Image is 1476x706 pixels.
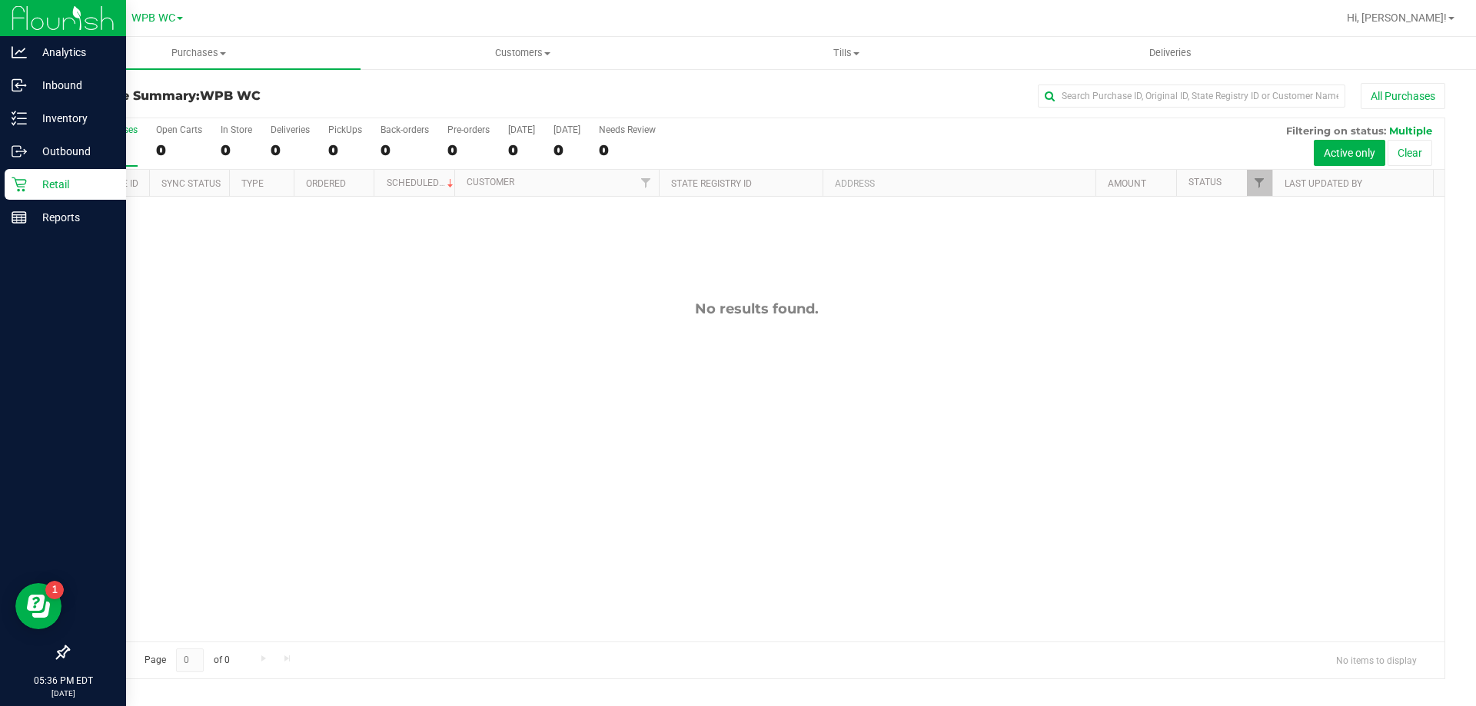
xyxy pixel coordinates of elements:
[271,124,310,135] div: Deliveries
[553,141,580,159] div: 0
[156,141,202,159] div: 0
[131,648,242,672] span: Page of 0
[1361,83,1445,109] button: All Purchases
[599,141,656,159] div: 0
[553,124,580,135] div: [DATE]
[1324,648,1429,671] span: No items to display
[27,175,119,194] p: Retail
[508,141,535,159] div: 0
[447,141,490,159] div: 0
[156,124,202,135] div: Open Carts
[1247,170,1272,196] a: Filter
[684,37,1008,69] a: Tills
[7,688,119,699] p: [DATE]
[27,208,119,227] p: Reports
[1286,124,1386,137] span: Filtering on status:
[27,109,119,128] p: Inventory
[1188,177,1222,187] a: Status
[131,12,175,25] span: WPB WC
[361,37,684,69] a: Customers
[1009,37,1332,69] a: Deliveries
[1388,140,1432,166] button: Clear
[447,124,490,135] div: Pre-orders
[467,177,514,187] a: Customer
[328,124,362,135] div: PickUps
[12,144,27,159] inline-svg: Outbound
[12,210,27,225] inline-svg: Reports
[68,300,1444,317] div: No results found.
[15,583,61,629] iframe: Resource center
[1389,124,1432,137] span: Multiple
[306,178,346,189] a: Ordered
[1038,85,1345,108] input: Search Purchase ID, Original ID, State Registry ID or Customer Name...
[1108,178,1146,189] a: Amount
[7,674,119,688] p: 05:36 PM EDT
[685,46,1007,60] span: Tills
[12,78,27,93] inline-svg: Inbound
[221,124,252,135] div: In Store
[633,170,659,196] a: Filter
[68,89,527,103] h3: Purchase Summary:
[599,124,656,135] div: Needs Review
[45,581,64,599] iframe: Resource center unread badge
[361,46,683,60] span: Customers
[12,177,27,192] inline-svg: Retail
[200,88,261,103] span: WPB WC
[381,141,429,159] div: 0
[271,141,310,159] div: 0
[12,111,27,126] inline-svg: Inventory
[328,141,362,159] div: 0
[1129,46,1212,60] span: Deliveries
[37,37,361,69] a: Purchases
[1314,140,1385,166] button: Active only
[381,124,429,135] div: Back-orders
[27,43,119,61] p: Analytics
[27,142,119,161] p: Outbound
[221,141,252,159] div: 0
[241,178,264,189] a: Type
[508,124,535,135] div: [DATE]
[671,178,752,189] a: State Registry ID
[1347,12,1447,24] span: Hi, [PERSON_NAME]!
[37,46,361,60] span: Purchases
[1285,178,1362,189] a: Last Updated By
[387,177,457,188] a: Scheduled
[27,76,119,94] p: Inbound
[823,170,1095,197] th: Address
[161,178,221,189] a: Sync Status
[12,45,27,60] inline-svg: Analytics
